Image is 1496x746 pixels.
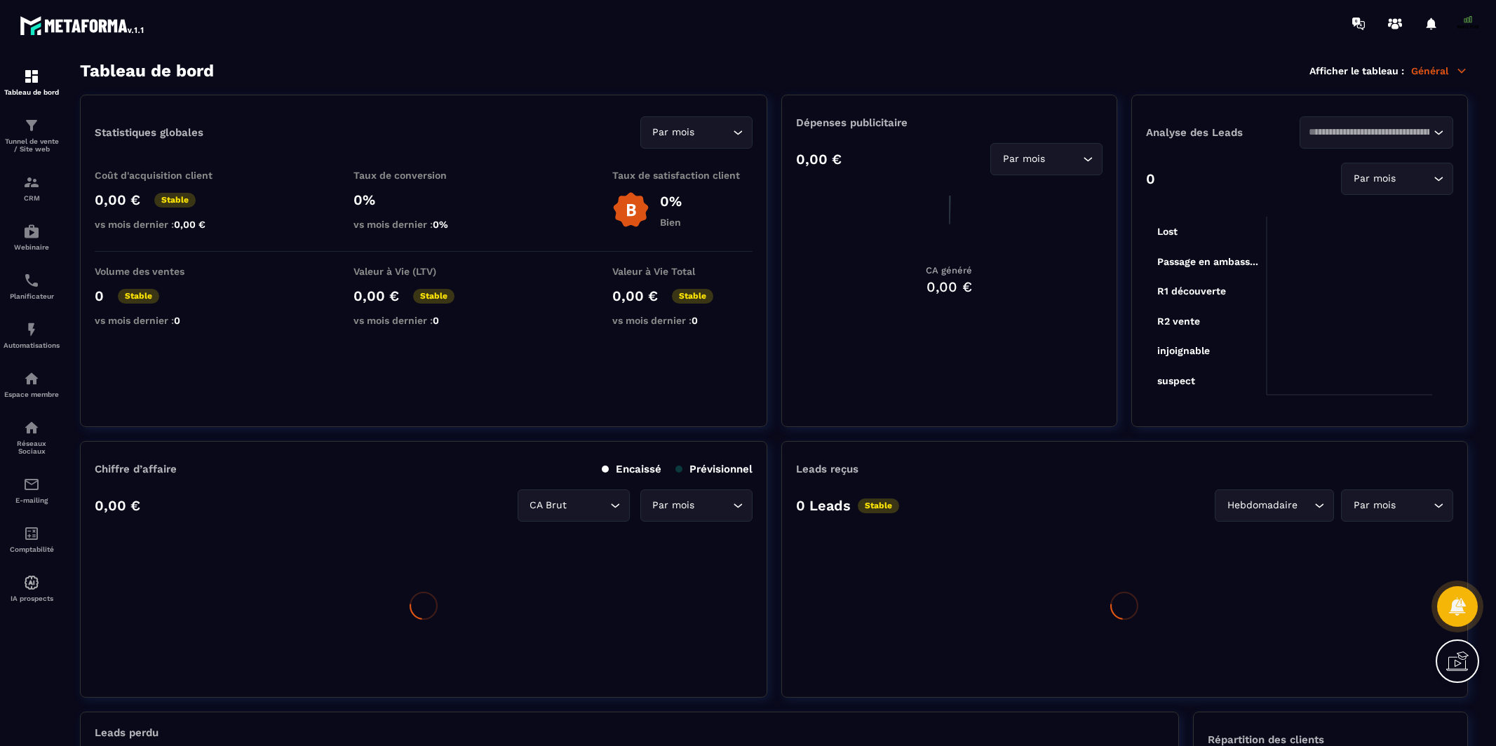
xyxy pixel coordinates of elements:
[4,360,60,409] a: automationsautomationsEspace membre
[612,287,658,304] p: 0,00 €
[796,463,858,475] p: Leads reçus
[4,107,60,163] a: formationformationTunnel de vente / Site web
[698,498,729,513] input: Search for option
[95,463,177,475] p: Chiffre d’affaire
[95,315,235,326] p: vs mois dernier :
[4,292,60,300] p: Planificateur
[1399,171,1430,186] input: Search for option
[95,497,140,514] p: 0,00 €
[640,489,753,522] div: Search for option
[95,726,159,739] p: Leads perdu
[353,287,399,304] p: 0,00 €
[20,13,146,38] img: logo
[353,219,494,230] p: vs mois dernier :
[4,262,60,311] a: schedulerschedulerPlanificateur
[353,170,494,181] p: Taux de conversion
[660,217,682,228] p: Bien
[1208,733,1453,746] p: Répartition des clients
[858,499,899,513] p: Stable
[675,463,753,475] p: Prévisionnel
[612,191,649,229] img: b-badge-o.b3b20ee6.svg
[4,57,60,107] a: formationformationTableau de bord
[698,125,729,140] input: Search for option
[4,311,60,360] a: automationsautomationsAutomatisations
[1215,489,1334,522] div: Search for option
[353,315,494,326] p: vs mois dernier :
[612,170,753,181] p: Taux de satisfaction client
[1300,116,1453,149] div: Search for option
[1157,345,1210,357] tspan: injoignable
[4,409,60,466] a: social-networksocial-networkRéseaux Sociaux
[23,370,40,387] img: automations
[999,151,1048,167] span: Par mois
[4,496,60,504] p: E-mailing
[1341,489,1453,522] div: Search for option
[1048,151,1079,167] input: Search for option
[602,463,661,475] p: Encaissé
[23,476,40,493] img: email
[1309,125,1430,140] input: Search for option
[1157,316,1200,327] tspan: R2 vente
[174,315,180,326] span: 0
[660,193,682,210] p: 0%
[640,116,753,149] div: Search for option
[672,289,713,304] p: Stable
[353,266,494,277] p: Valeur à Vie (LTV)
[433,315,439,326] span: 0
[1350,498,1399,513] span: Par mois
[4,88,60,96] p: Tableau de bord
[4,194,60,202] p: CRM
[612,266,753,277] p: Valeur à Vie Total
[990,143,1103,175] div: Search for option
[1157,375,1195,386] tspan: suspect
[796,116,1103,129] p: Dépenses publicitaire
[570,498,607,513] input: Search for option
[4,212,60,262] a: automationsautomationsWebinaire
[95,191,140,208] p: 0,00 €
[23,419,40,436] img: social-network
[4,243,60,251] p: Webinaire
[4,466,60,515] a: emailemailE-mailing
[4,545,60,553] p: Comptabilité
[1146,170,1155,187] p: 0
[1309,65,1404,76] p: Afficher le tableau :
[23,321,40,338] img: automations
[518,489,630,522] div: Search for option
[1157,256,1258,268] tspan: Passage en ambass...
[23,574,40,591] img: automations
[649,498,698,513] span: Par mois
[612,315,753,326] p: vs mois dernier :
[23,117,40,134] img: formation
[4,137,60,153] p: Tunnel de vente / Site web
[1341,163,1453,195] div: Search for option
[4,595,60,602] p: IA prospects
[1146,126,1300,139] p: Analyse des Leads
[23,272,40,289] img: scheduler
[95,126,203,139] p: Statistiques globales
[23,223,40,240] img: automations
[649,125,698,140] span: Par mois
[23,68,40,85] img: formation
[95,266,235,277] p: Volume des ventes
[23,525,40,542] img: accountant
[527,498,570,513] span: CA Brut
[80,61,214,81] h3: Tableau de bord
[1411,65,1468,77] p: Général
[1224,498,1300,513] span: Hebdomadaire
[433,219,448,230] span: 0%
[4,440,60,455] p: Réseaux Sociaux
[4,391,60,398] p: Espace membre
[413,289,454,304] p: Stable
[796,497,851,514] p: 0 Leads
[353,191,494,208] p: 0%
[95,219,235,230] p: vs mois dernier :
[118,289,159,304] p: Stable
[1157,285,1226,297] tspan: R1 découverte
[4,341,60,349] p: Automatisations
[1300,498,1311,513] input: Search for option
[4,163,60,212] a: formationformationCRM
[1350,171,1399,186] span: Par mois
[1399,498,1430,513] input: Search for option
[4,515,60,564] a: accountantaccountantComptabilité
[692,315,698,326] span: 0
